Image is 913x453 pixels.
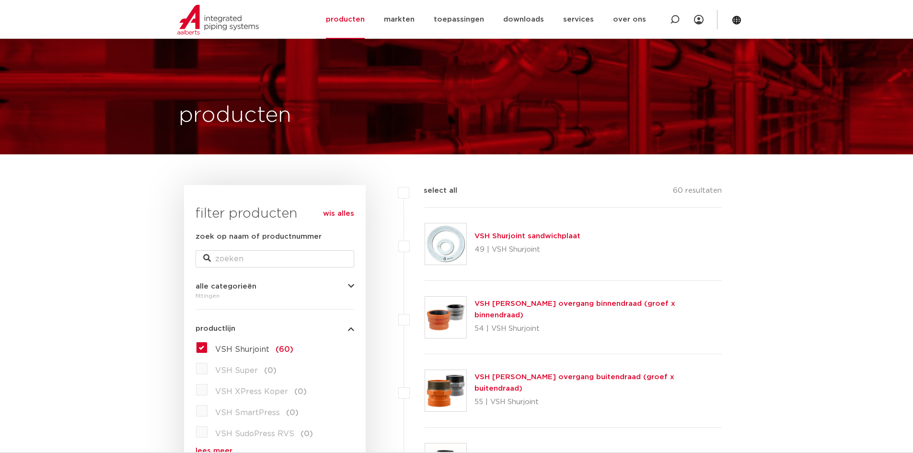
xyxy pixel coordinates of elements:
span: VSH Shurjoint [215,346,269,353]
span: VSH Super [215,367,258,374]
span: VSH SudoPress RVS [215,430,294,438]
p: 49 | VSH Shurjoint [474,242,580,257]
span: VSH XPress Koper [215,388,288,395]
span: (0) [300,430,313,438]
a: VSH [PERSON_NAME] overgang binnendraad (groef x binnendraad) [474,300,675,319]
a: VSH [PERSON_NAME] overgang buitendraad (groef x buitendraad) [474,373,674,392]
p: 54 | VSH Shurjoint [474,321,722,337]
button: alle categorieën [196,283,354,290]
label: select all [409,185,457,197]
input: zoeken [196,250,354,267]
span: (60) [276,346,293,353]
h1: producten [179,100,291,131]
h3: filter producten [196,204,354,223]
span: (0) [286,409,299,417]
div: fittingen [196,290,354,302]
img: Thumbnail for VSH Shurjoint overgang binnendraad (groef x binnendraad) [425,297,466,338]
span: (0) [294,388,307,395]
span: alle categorieën [196,283,256,290]
p: 55 | VSH Shurjoint [474,395,722,410]
span: VSH SmartPress [215,409,280,417]
button: productlijn [196,325,354,332]
span: productlijn [196,325,235,332]
img: Thumbnail for VSH Shurjoint overgang buitendraad (groef x buitendraad) [425,370,466,411]
a: wis alles [323,208,354,220]
label: zoek op naam of productnummer [196,231,322,243]
a: VSH Shurjoint sandwichplaat [474,232,580,240]
span: (0) [264,367,277,374]
img: Thumbnail for VSH Shurjoint sandwichplaat [425,223,466,265]
p: 60 resultaten [673,185,722,200]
